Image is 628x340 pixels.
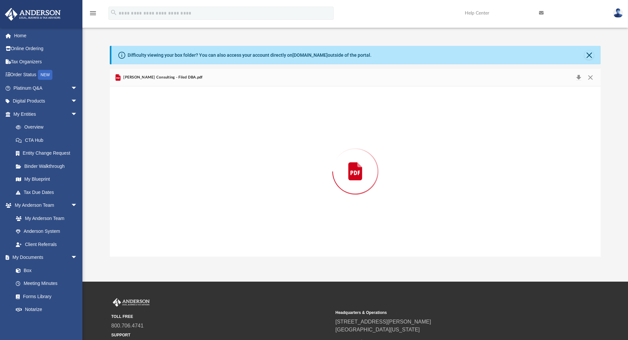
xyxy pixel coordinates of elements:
[336,310,555,316] small: Headquarters & Operations
[9,303,84,316] a: Notarize
[89,9,97,17] i: menu
[9,212,81,225] a: My Anderson Team
[38,70,52,80] div: NEW
[584,50,594,60] button: Close
[5,68,87,82] a: Order StatusNEW
[9,277,84,290] a: Meeting Minutes
[71,251,84,264] span: arrow_drop_down
[111,314,331,320] small: TOLL FREE
[110,69,601,257] div: Preview
[3,8,63,21] img: Anderson Advisors Platinum Portal
[9,147,87,160] a: Entity Change Request
[9,290,81,303] a: Forms Library
[5,199,84,212] a: My Anderson Teamarrow_drop_down
[336,327,420,332] a: [GEOGRAPHIC_DATA][US_STATE]
[5,42,87,55] a: Online Ordering
[111,332,331,338] small: SUPPORT
[336,319,431,325] a: [STREET_ADDRESS][PERSON_NAME]
[71,95,84,108] span: arrow_drop_down
[110,9,117,16] i: search
[292,52,328,58] a: [DOMAIN_NAME]
[71,81,84,95] span: arrow_drop_down
[122,75,203,80] span: [PERSON_NAME] Consulting - Filed DBA.pdf
[5,81,87,95] a: Platinum Q&Aarrow_drop_down
[9,173,84,186] a: My Blueprint
[5,55,87,68] a: Tax Organizers
[9,186,87,199] a: Tax Due Dates
[71,199,84,212] span: arrow_drop_down
[128,52,372,59] div: Difficulty viewing your box folder? You can also access your account directly on outside of the p...
[5,251,84,264] a: My Documentsarrow_drop_down
[89,13,97,17] a: menu
[584,73,596,82] button: Close
[9,160,87,173] a: Binder Walkthrough
[71,108,84,121] span: arrow_drop_down
[111,298,151,307] img: Anderson Advisors Platinum Portal
[9,121,87,134] a: Overview
[71,316,84,329] span: arrow_drop_down
[9,238,84,251] a: Client Referrals
[111,323,144,328] a: 800.706.4741
[573,73,584,82] button: Download
[5,316,84,329] a: Online Learningarrow_drop_down
[5,108,87,121] a: My Entitiesarrow_drop_down
[5,29,87,42] a: Home
[5,95,87,108] a: Digital Productsarrow_drop_down
[9,134,87,147] a: CTA Hub
[9,225,84,238] a: Anderson System
[613,8,623,18] img: User Pic
[9,264,81,277] a: Box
